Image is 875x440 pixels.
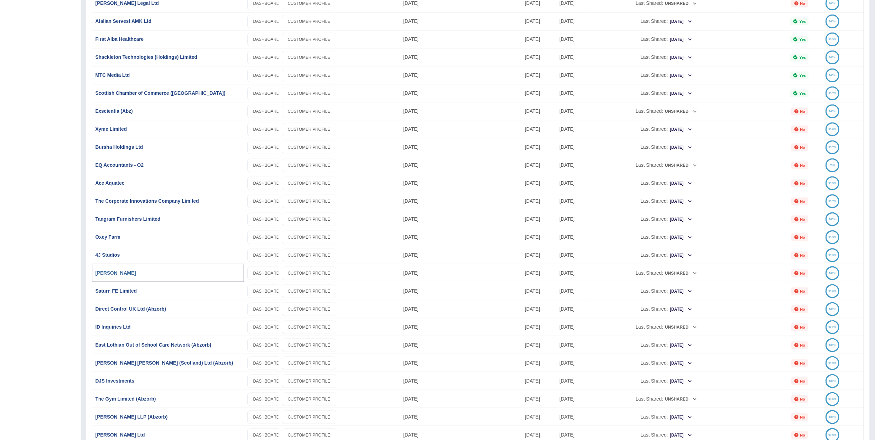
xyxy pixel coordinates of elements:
[800,217,805,221] p: No
[665,160,698,171] button: Unshared
[594,156,739,174] div: Last Shared:
[247,213,285,226] a: DASHBOARD
[556,354,591,372] div: 26 Apr 2024
[400,138,521,156] div: 02 Oct 2025
[282,87,336,100] a: CUSTOMER PROFILE
[665,394,698,405] button: Unshared
[282,69,336,82] a: CUSTOMER PROFILE
[669,16,693,27] button: [DATE]
[556,120,591,138] div: 17 Sep 2024
[799,55,806,59] p: Yes
[669,88,693,99] button: [DATE]
[556,210,591,228] div: 11 Mar 2025
[400,156,521,174] div: 02 Oct 2025
[95,90,226,96] a: Scottish Chamber of Commerce ([GEOGRAPHIC_DATA])
[594,210,739,228] div: Last Shared:
[829,92,837,95] text: 99.7%
[669,232,693,243] button: [DATE]
[95,162,144,168] a: EQ Accountants - O2
[556,390,591,408] div: 26 Apr 2024
[400,246,521,264] div: 02 Oct 2025
[829,38,837,41] text: 99.9%
[95,324,131,330] a: ID Inquiries Ltd
[556,372,591,390] div: 26 Apr 2024
[556,228,591,246] div: 26 Apr 2024
[800,415,805,419] p: No
[521,102,556,120] div: 30 Sep 2025
[282,249,336,262] a: CUSTOMER PROFILE
[400,372,521,390] div: 02 Oct 2025
[521,336,556,354] div: 30 Sep 2025
[95,414,168,420] a: [PERSON_NAME] LLP (Abzorb)
[247,285,285,298] a: DASHBOARD
[247,303,285,316] a: DASHBOARD
[594,120,739,138] div: Last Shared:
[282,393,336,406] a: CUSTOMER PROFILE
[400,102,521,120] div: 02 Oct 2025
[95,396,156,402] a: The Gym Limited (Abzorb)
[247,123,285,136] a: DASHBOARD
[521,210,556,228] div: 30 Sep 2025
[800,145,805,149] p: No
[400,354,521,372] div: 02 Oct 2025
[594,336,739,354] div: Last Shared:
[247,51,285,64] a: DASHBOARD
[521,48,556,66] div: 10 Sep 2025
[400,300,521,318] div: 02 Oct 2025
[791,180,808,187] div: Not all required reports for this customer were uploaded for the latest usage month.
[95,36,144,42] a: First Alba Healthcare
[594,174,739,192] div: Last Shared:
[282,303,336,316] a: CUSTOMER PROFILE
[282,321,336,334] a: CUSTOMER PROFILE
[829,361,837,365] text: 99.9%
[247,69,285,82] a: DASHBOARD
[247,105,285,118] a: DASHBOARD
[791,341,808,349] div: Not all required reports for this customer were uploaded for the latest usage month.
[829,397,837,401] text: 99.6%
[594,300,739,318] div: Last Shared:
[669,412,693,423] button: [DATE]
[829,74,836,77] text: 100%
[521,228,556,246] div: 30 Sep 2025
[282,33,336,46] a: CUSTOMER PROFILE
[247,231,285,244] a: DASHBOARD
[829,236,837,239] text: 99.3%
[521,354,556,372] div: 30 Sep 2025
[800,1,805,6] p: No
[594,354,739,372] div: Last Shared:
[800,343,805,347] p: No
[556,84,591,102] div: 10 Apr 2024
[669,178,693,189] button: [DATE]
[95,216,161,222] a: Tangram Furnishers Limited
[400,84,521,102] div: 03 Oct 2025
[800,307,805,311] p: No
[95,144,143,150] a: Bursha Holdings Ltd
[95,54,198,60] a: Shackleton Technologies (Holdings) Limited
[247,177,285,190] a: DASHBOARD
[556,318,591,336] div: 08 Apr 2025
[556,246,591,264] div: 26 Apr 2024
[669,34,693,45] button: [DATE]
[800,289,805,293] p: No
[556,138,591,156] div: 26 Apr 2024
[400,264,521,282] div: 02 Oct 2025
[400,30,521,48] div: 03 Oct 2025
[791,305,808,313] div: Not all required reports for this customer were uploaded for the latest usage month.
[829,110,836,113] text: 100%
[669,250,693,261] button: [DATE]
[521,246,556,264] div: 30 Sep 2025
[791,359,808,367] div: Not all required reports for this customer were uploaded for the latest usage month.
[791,251,808,259] div: Not all required reports for this customer were uploaded for the latest usage month.
[95,378,135,384] a: DJS Investments
[400,12,521,30] div: 06 Oct 2025
[521,12,556,30] div: 21 Sep 2025
[95,270,136,276] a: [PERSON_NAME]
[800,397,805,401] p: No
[556,300,591,318] div: 26 Apr 2024
[829,254,837,257] text: 99.3%
[556,48,591,66] div: 06 Dec 2023
[95,198,199,204] a: The Corporate Innovations Company Limited
[829,218,836,221] text: 100%
[800,127,805,131] p: No
[669,196,693,207] button: [DATE]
